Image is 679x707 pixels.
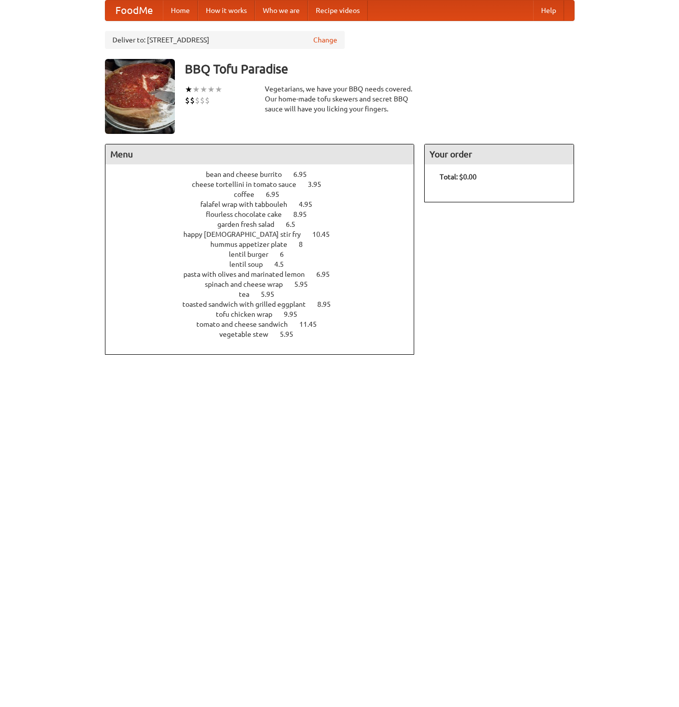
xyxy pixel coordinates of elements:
[105,59,175,134] img: angular.jpg
[284,310,307,318] span: 9.95
[294,280,318,288] span: 5.95
[215,84,222,95] li: ★
[229,260,302,268] a: lentil soup 4.5
[299,240,313,248] span: 8
[280,330,303,338] span: 5.95
[229,250,302,258] a: lentil burger 6
[234,190,298,198] a: coffee 6.95
[216,310,316,318] a: tofu chicken wrap 9.95
[239,290,259,298] span: tea
[234,190,264,198] span: coffee
[192,180,340,188] a: cheese tortellini in tomato sauce 3.95
[299,320,327,328] span: 11.45
[185,84,192,95] li: ★
[219,330,278,338] span: vegetable stew
[299,200,322,208] span: 4.95
[229,250,278,258] span: lentil burger
[183,270,315,278] span: pasta with olives and marinated lemon
[206,170,292,178] span: bean and cheese burrito
[216,310,282,318] span: tofu chicken wrap
[105,0,163,20] a: FoodMe
[308,180,331,188] span: 3.95
[229,260,273,268] span: lentil soup
[206,210,292,218] span: flourless chocolate cake
[210,240,297,248] span: hummus appetizer plate
[308,0,368,20] a: Recipe videos
[182,300,316,308] span: toasted sandwich with grilled eggplant
[219,330,312,338] a: vegetable stew 5.95
[200,200,297,208] span: falafel wrap with tabbouleh
[163,0,198,20] a: Home
[440,173,477,181] b: Total: $0.00
[185,95,190,106] li: $
[293,210,317,218] span: 8.95
[200,84,207,95] li: ★
[286,220,305,228] span: 6.5
[205,280,293,288] span: spinach and cheese wrap
[207,84,215,95] li: ★
[192,84,200,95] li: ★
[217,220,284,228] span: garden fresh salad
[183,230,311,238] span: happy [DEMOGRAPHIC_DATA] stir fry
[533,0,564,20] a: Help
[312,230,340,238] span: 10.45
[185,59,575,79] h3: BBQ Tofu Paradise
[190,95,195,106] li: $
[198,0,255,20] a: How it works
[200,95,205,106] li: $
[205,280,326,288] a: spinach and cheese wrap 5.95
[205,95,210,106] li: $
[265,84,415,114] div: Vegetarians, we have your BBQ needs covered. Our home-made tofu skewers and secret BBQ sauce will...
[192,180,306,188] span: cheese tortellini in tomato sauce
[425,144,574,164] h4: Your order
[105,144,414,164] h4: Menu
[183,270,348,278] a: pasta with olives and marinated lemon 6.95
[183,230,348,238] a: happy [DEMOGRAPHIC_DATA] stir fry 10.45
[210,240,321,248] a: hummus appetizer plate 8
[261,290,284,298] span: 5.95
[195,95,200,106] li: $
[105,31,345,49] div: Deliver to: [STREET_ADDRESS]
[217,220,314,228] a: garden fresh salad 6.5
[255,0,308,20] a: Who we are
[200,200,331,208] a: falafel wrap with tabbouleh 4.95
[182,300,349,308] a: toasted sandwich with grilled eggplant 8.95
[317,300,341,308] span: 8.95
[274,260,294,268] span: 4.5
[206,210,325,218] a: flourless chocolate cake 8.95
[196,320,298,328] span: tomato and cheese sandwich
[293,170,317,178] span: 6.95
[313,35,337,45] a: Change
[206,170,325,178] a: bean and cheese burrito 6.95
[239,290,293,298] a: tea 5.95
[266,190,289,198] span: 6.95
[196,320,335,328] a: tomato and cheese sandwich 11.45
[280,250,294,258] span: 6
[316,270,340,278] span: 6.95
